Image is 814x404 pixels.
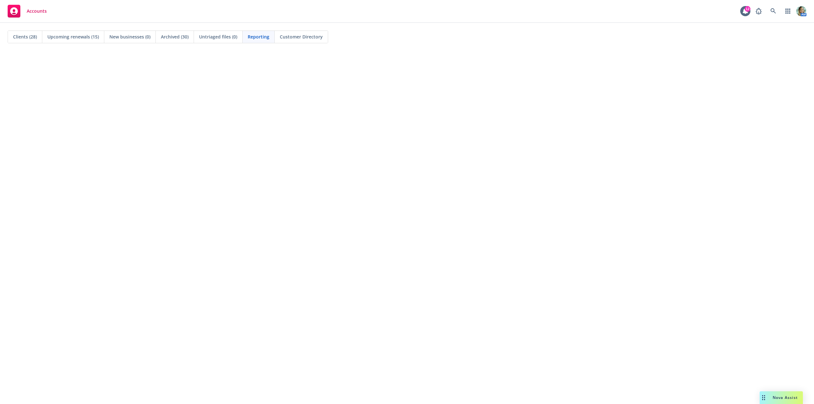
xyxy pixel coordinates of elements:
[760,391,768,404] div: Drag to move
[773,395,798,400] span: Nova Assist
[5,2,49,20] a: Accounts
[199,33,237,40] span: Untriaged files (0)
[27,9,47,14] span: Accounts
[47,33,99,40] span: Upcoming renewals (15)
[760,391,803,404] button: Nova Assist
[109,33,150,40] span: New businesses (0)
[280,33,323,40] span: Customer Directory
[782,5,794,17] a: Switch app
[13,33,37,40] span: Clients (28)
[6,57,808,398] iframe: Hex Dashboard 1
[248,33,269,40] span: Reporting
[752,5,765,17] a: Report a Bug
[161,33,189,40] span: Archived (30)
[745,6,750,12] div: 12
[796,6,806,16] img: photo
[767,5,780,17] a: Search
